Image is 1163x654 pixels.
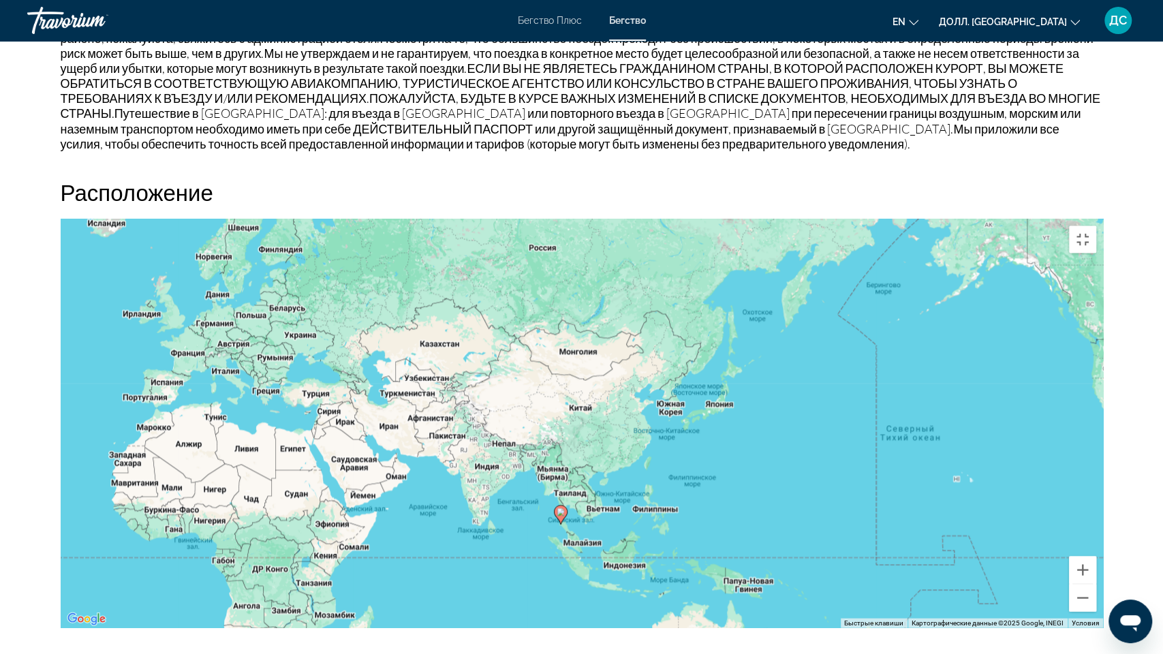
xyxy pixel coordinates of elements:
[1069,556,1096,583] button: Увеличить
[61,31,1094,61] ya-tr-span: Несмотря на то, что большинство поездок проходят без происшествий, в некоторых местах и в определ...
[61,106,1081,136] ya-tr-span: Путешествие в [GEOGRAPHIC_DATA]: для въезда в [GEOGRAPHIC_DATA] или повторного въезда в [GEOGRAPH...
[893,12,918,31] button: Изменить язык
[844,618,903,627] button: Быстрые клавиши
[1069,584,1096,611] button: Уменьшить
[893,16,905,27] ya-tr-span: en
[518,15,582,26] a: Бегство Плюс
[64,610,109,627] img: Google
[844,619,903,626] ya-tr-span: Быстрые клавиши
[609,15,646,26] a: Бегство
[27,3,164,38] a: Травориум
[1072,619,1099,626] a: Условия (ссылка откроется в новой вкладке)
[1109,13,1127,27] ya-tr-span: ДС
[939,12,1080,31] button: Изменить валюту
[61,61,1064,106] ya-tr-span: ЕСЛИ ВЫ НЕ ЯВЛЯЕТЕСЬ ГРАЖДАНИНОМ СТРАНЫ, В КОТОРОЙ РАСПОЛОЖЕН КУРОРТ, ВЫ МОЖЕТЕ ОБРАТИТЬСЯ В СООТ...
[939,16,1067,27] ya-tr-span: Долл. [GEOGRAPHIC_DATA]
[1072,619,1099,626] ya-tr-span: Условия
[1108,599,1152,643] iframe: Кнопка запуска окна обмена сообщениями
[64,610,109,627] a: Откройте эту область на Картах Google (в новом окне)
[61,121,1059,151] ya-tr-span: Мы приложили все усилия, чтобы обеспечить точность всей предоставленной информации и тарифов (кот...
[61,91,1100,121] ya-tr-span: ПОЖАЛУЙСТА, БУДЬТЕ В КУРСЕ ВАЖНЫХ ИЗМЕНЕНИЙ В СПИСКЕ ДОКУМЕНТОВ, НЕОБХОДИМЫХ ДЛЯ ВЪЕЗДА ВО МНОГИЕ...
[61,178,213,205] ya-tr-span: Расположение
[1100,6,1136,35] button: Пользовательское меню
[1069,225,1096,253] button: Включить полноэкранный режим
[912,619,1064,626] ya-tr-span: Картографические данные ©2025 Google, INEGI
[61,46,1079,76] ya-tr-span: Мы не утверждаем и не гарантируем, что поездка в конкретное место будет целесообразной или безопа...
